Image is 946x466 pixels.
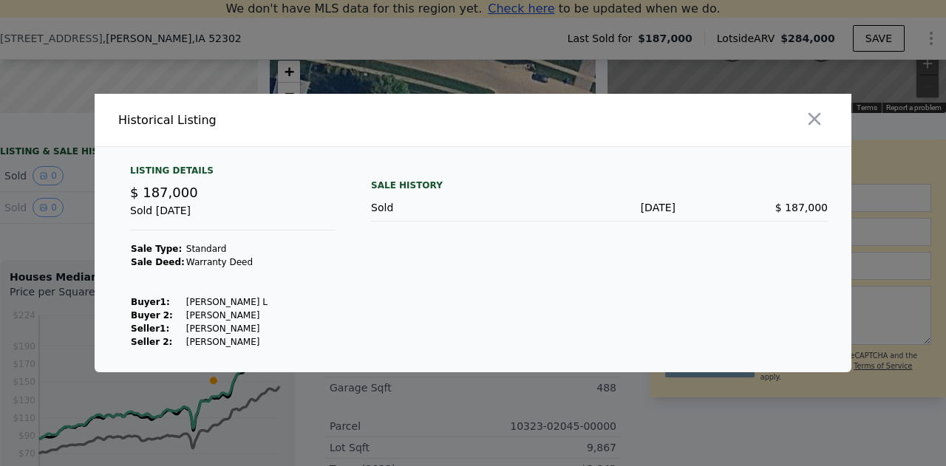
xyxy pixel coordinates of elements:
[131,337,172,347] strong: Seller 2:
[186,335,268,349] td: [PERSON_NAME]
[186,309,268,322] td: [PERSON_NAME]
[130,203,336,230] div: Sold [DATE]
[130,185,198,200] span: $ 187,000
[131,323,169,334] strong: Seller 1 :
[131,244,182,254] strong: Sale Type:
[130,165,336,182] div: Listing Details
[775,202,828,213] span: $ 187,000
[371,177,828,194] div: Sale History
[523,200,676,215] div: [DATE]
[131,310,173,321] strong: Buyer 2:
[186,256,268,269] td: Warranty Deed
[131,257,185,267] strong: Sale Deed:
[118,112,467,129] div: Historical Listing
[186,295,268,309] td: [PERSON_NAME] L
[186,322,268,335] td: [PERSON_NAME]
[131,297,170,307] strong: Buyer 1 :
[186,242,268,256] td: Standard
[371,200,523,215] div: Sold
